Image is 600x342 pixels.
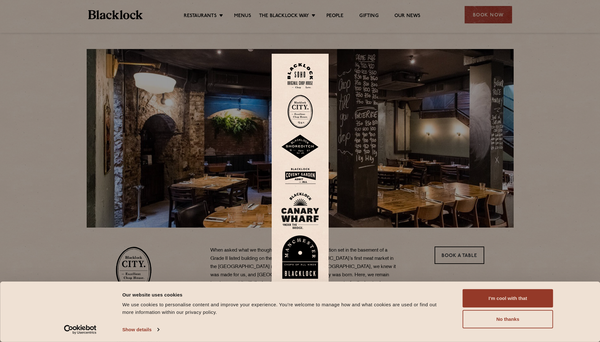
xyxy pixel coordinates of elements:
button: No thanks [463,310,553,328]
img: City-stamp-default.svg [288,95,313,128]
button: I'm cool with that [463,289,553,308]
div: Our website uses cookies [122,291,448,298]
img: BL_CW_Logo_Website.svg [281,192,319,229]
img: BLA_1470_CoventGarden_Website_Solid.svg [281,166,319,186]
a: Usercentrics Cookiebot - opens in a new window [53,325,108,334]
img: BL_Manchester_Logo-bleed.png [281,235,319,279]
img: Soho-stamp-default.svg [288,63,313,89]
div: We use cookies to personalise content and improve your experience. You're welcome to manage how a... [122,301,448,316]
img: Shoreditch-stamp-v2-default.svg [281,135,319,159]
a: Show details [122,325,159,334]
